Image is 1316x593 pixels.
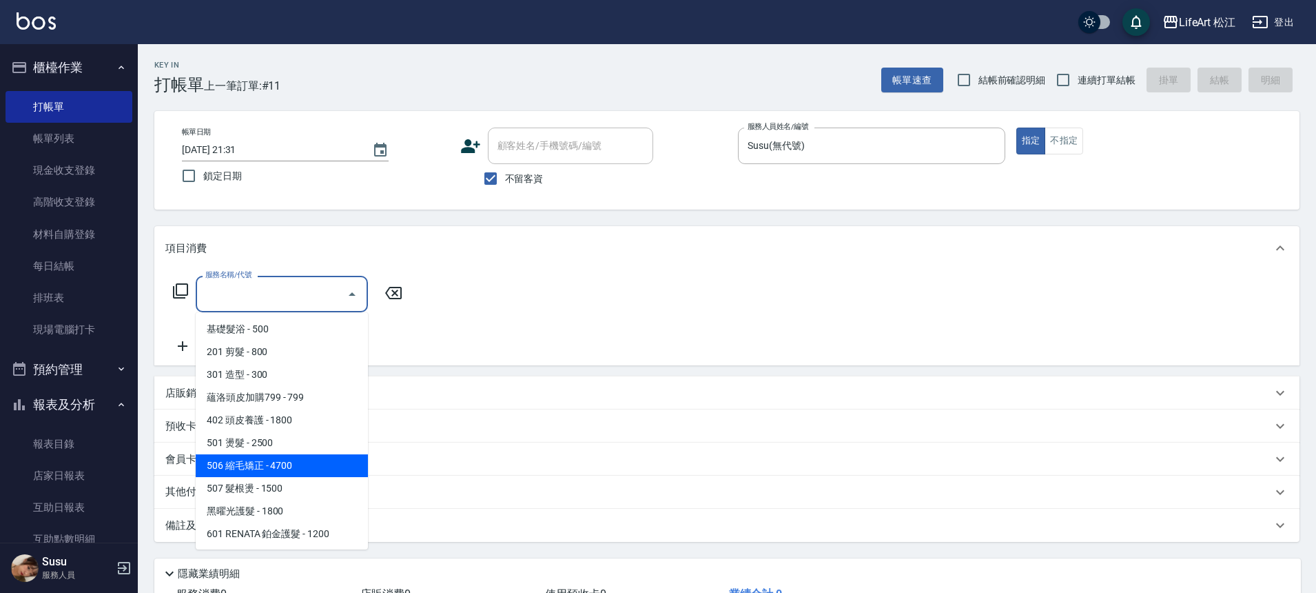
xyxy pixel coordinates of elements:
[196,545,368,568] span: 603 京喚羽系統修護(短) - 3000
[154,376,1299,410] div: 店販銷售
[6,219,132,250] a: 材料自購登錄
[182,139,358,161] input: YYYY/MM/DD hh:mm
[204,77,281,94] span: 上一筆訂單:#11
[154,75,204,94] h3: 打帳單
[6,91,132,123] a: 打帳單
[505,172,544,186] span: 不留客資
[6,523,132,555] a: 互助點數明細
[1078,73,1135,88] span: 連續打單結帳
[6,50,132,86] button: 櫃檯作業
[11,554,39,582] img: Person
[6,282,132,314] a: 排班表
[1045,128,1083,154] button: 不指定
[165,241,207,256] p: 項目消費
[182,127,211,137] label: 帳單日期
[205,270,251,280] label: 服務名稱/代號
[165,419,217,434] p: 預收卡販賣
[341,283,363,305] button: Close
[196,523,368,545] span: 601 RENATA 鉑金護髮 - 1200
[154,226,1299,270] div: 項目消費
[178,567,240,581] p: 隱藏業績明細
[1179,14,1236,31] div: LifeArt 松江
[196,386,368,409] span: 蘊洛頭皮加購799 - 799
[196,341,368,363] span: 201 剪髮 - 800
[1246,10,1299,35] button: 登出
[978,73,1046,88] span: 結帳前確認明細
[6,123,132,154] a: 帳單列表
[42,569,112,581] p: 服務人員
[6,428,132,460] a: 報表目錄
[165,485,234,500] p: 其他付款方式
[196,318,368,341] span: 基礎髮浴 - 500
[6,154,132,186] a: 現金收支登錄
[6,460,132,492] a: 店家日報表
[1122,8,1150,36] button: save
[17,12,56,30] img: Logo
[364,134,397,167] button: Choose date, selected date is 2025-08-12
[154,61,204,70] h2: Key In
[42,555,112,569] h5: Susu
[196,454,368,477] span: 506 縮毛矯正 - 4700
[748,121,808,132] label: 服務人員姓名/編號
[6,314,132,345] a: 現場電腦打卡
[196,363,368,386] span: 301 造型 - 300
[6,492,132,523] a: 互助日報表
[165,519,217,533] p: 備註及來源
[165,452,217,467] p: 會員卡銷售
[154,509,1299,542] div: 備註及來源
[196,432,368,454] span: 501 燙髮 - 2500
[196,409,368,432] span: 402 頭皮養護 - 1800
[6,352,132,388] button: 預約管理
[6,186,132,218] a: 高階收支登錄
[196,500,368,523] span: 黑曜光護髮 - 1800
[165,386,207,401] p: 店販銷售
[881,68,943,93] button: 帳單速查
[154,476,1299,509] div: 其他付款方式
[154,410,1299,443] div: 預收卡販賣
[1016,128,1046,154] button: 指定
[154,443,1299,476] div: 會員卡銷售
[203,169,242,183] span: 鎖定日期
[6,387,132,423] button: 報表及分析
[6,250,132,282] a: 每日結帳
[196,477,368,500] span: 507 髮根燙 - 1500
[1157,8,1242,37] button: LifeArt 松江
